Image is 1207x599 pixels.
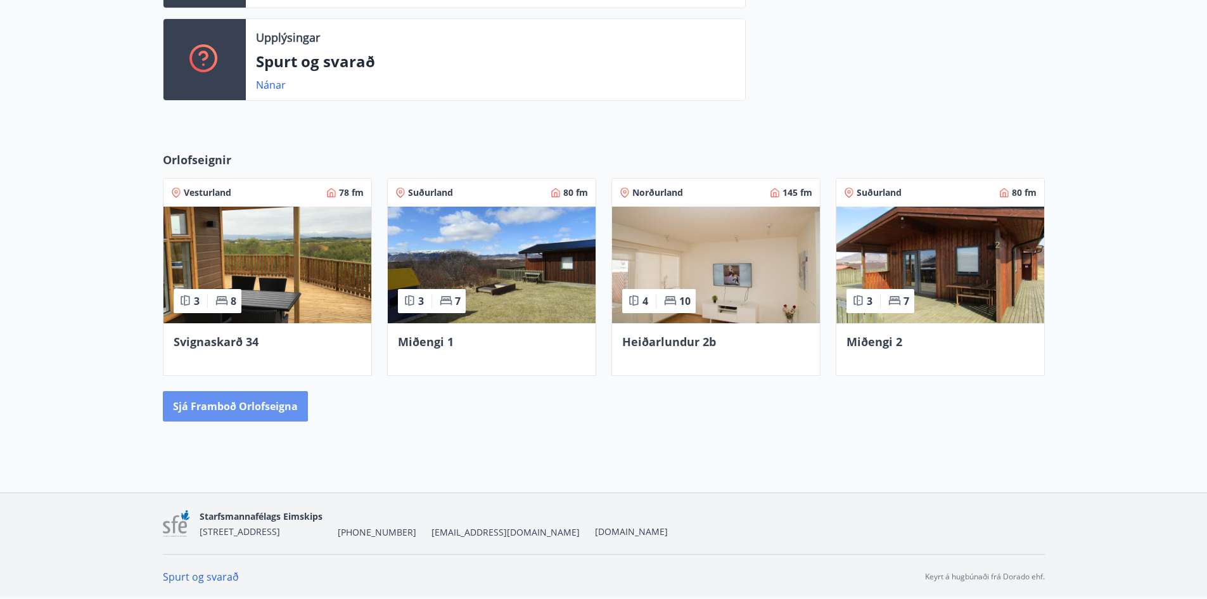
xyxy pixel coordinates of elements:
[398,334,454,349] span: Miðengi 1
[867,294,872,308] span: 3
[163,570,239,584] a: Spurt og svarað
[846,334,902,349] span: Miðengi 2
[836,207,1044,323] img: Paella dish
[904,294,909,308] span: 7
[256,51,735,72] p: Spurt og svarað
[339,186,364,199] span: 78 fm
[194,294,200,308] span: 3
[163,151,231,168] span: Orlofseignir
[163,391,308,422] button: Sjá framboð orlofseigna
[256,29,320,46] p: Upplýsingar
[632,186,683,199] span: Norðurland
[642,294,648,308] span: 4
[256,78,286,92] a: Nánar
[184,186,231,199] span: Vesturland
[200,510,323,522] span: Starfsmannafélags Eimskips
[338,526,416,539] span: [PHONE_NUMBER]
[231,294,236,308] span: 8
[174,334,259,349] span: Svignaskarð 34
[612,207,820,323] img: Paella dish
[595,525,668,538] a: [DOMAIN_NAME]
[679,294,691,308] span: 10
[163,510,190,538] img: 7sa1LslLnpN6OqSLT7MqncsxYNiZGdZT4Qcjshc2.png
[925,571,1045,583] p: Keyrt á hugbúnaði frá Dorado ehf.
[563,186,588,199] span: 80 fm
[782,186,812,199] span: 145 fm
[388,207,596,323] img: Paella dish
[622,334,716,349] span: Heiðarlundur 2b
[408,186,453,199] span: Suðurland
[455,294,461,308] span: 7
[163,207,371,323] img: Paella dish
[431,526,580,539] span: [EMAIL_ADDRESS][DOMAIN_NAME]
[200,525,280,538] span: [STREET_ADDRESS]
[1012,186,1037,199] span: 80 fm
[418,294,424,308] span: 3
[857,186,902,199] span: Suðurland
